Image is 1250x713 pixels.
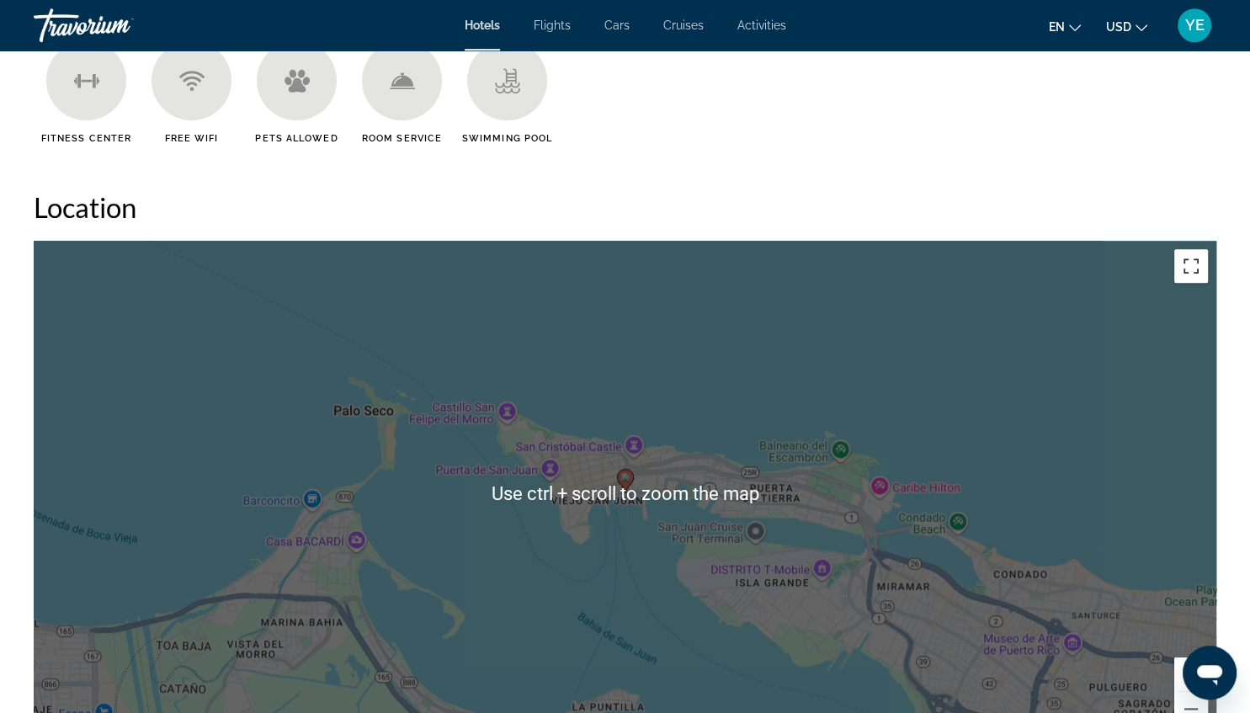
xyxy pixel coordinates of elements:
[737,19,786,32] a: Activities
[1049,20,1065,34] span: en
[534,19,571,32] a: Flights
[1185,17,1205,34] span: YE
[1174,249,1208,283] button: Toggle fullscreen view
[1106,20,1131,34] span: USD
[462,133,552,144] span: Swimming Pool
[165,133,219,144] span: Free WiFi
[34,3,202,47] a: Travorium
[362,133,442,144] span: Room Service
[1174,657,1208,691] button: Zoom in
[41,133,131,144] span: Fitness Center
[465,19,500,32] a: Hotels
[663,19,704,32] a: Cruises
[1106,14,1147,39] button: Change currency
[1049,14,1081,39] button: Change language
[1173,8,1216,43] button: User Menu
[1183,646,1237,700] iframe: Button to launch messaging window
[604,19,630,32] a: Cars
[34,190,1216,224] h2: Location
[255,133,338,144] span: Pets Allowed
